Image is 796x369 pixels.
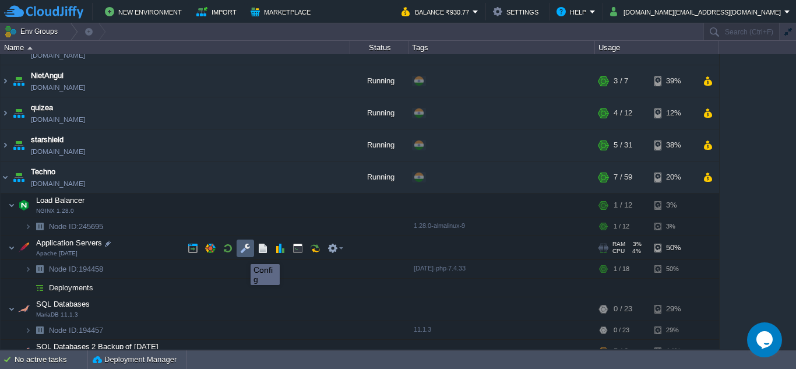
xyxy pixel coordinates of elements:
a: starshield [31,135,64,146]
a: SQL DatabasesMariaDB 11.1.3 [35,300,91,309]
a: [DOMAIN_NAME] [31,146,85,158]
a: [DOMAIN_NAME] [31,178,85,190]
button: Marketplace [251,5,314,19]
button: Settings [493,5,542,19]
div: 50% [654,261,692,279]
a: [DOMAIN_NAME] [31,50,85,62]
span: NGINX 1.28.0 [36,208,74,215]
div: Status [351,41,408,54]
div: 5 / 6 [614,340,628,364]
div: Tags [409,41,594,54]
button: Env Groups [4,23,62,40]
img: AMDAwAAAACH5BAEAAAAALAAAAAABAAEAAAICRAEAOw== [10,66,27,97]
span: 194457 [48,326,105,336]
img: AMDAwAAAACH5BAEAAAAALAAAAAABAAEAAAICRAEAOw== [24,261,31,279]
span: SQL Databases 2 Backup of [DATE] [35,342,160,352]
span: Load Balancer [35,196,86,206]
button: Help [557,5,590,19]
img: AMDAwAAAACH5BAEAAAAALAAAAAABAAEAAAICRAEAOw== [10,162,27,194]
span: Node ID: [49,223,79,231]
span: 1.28.0-almalinux-9 [414,223,465,230]
img: AMDAwAAAACH5BAEAAAAALAAAAAABAAEAAAICRAEAOw== [24,218,31,236]
a: [DOMAIN_NAME] [31,82,85,94]
a: Node ID:194457 [48,326,105,336]
button: Import [196,5,240,19]
img: AMDAwAAAACH5BAEAAAAALAAAAAABAAEAAAICRAEAOw== [27,47,33,50]
a: SQL Databases 2 Backup of [DATE] [35,343,160,352]
div: 0 / 23 [614,322,629,340]
a: Deployments [48,283,95,293]
div: 3% [654,194,692,217]
div: 1 / 12 [614,194,632,217]
img: AMDAwAAAACH5BAEAAAAALAAAAAABAAEAAAICRAEAOw== [1,130,10,161]
a: Node ID:245695 [48,222,105,232]
button: New Environment [105,5,185,19]
span: 245695 [48,222,105,232]
a: Techno [31,167,55,178]
a: Application ServersApache [DATE] [35,239,104,248]
img: CloudJiffy [4,5,83,19]
a: [DOMAIN_NAME] [31,114,85,126]
div: 39% [654,66,692,97]
span: Node ID: [49,265,79,274]
img: AMDAwAAAACH5BAEAAAAALAAAAAABAAEAAAICRAEAOw== [1,162,10,194]
div: 29% [654,322,692,340]
div: 20% [654,162,692,194]
img: AMDAwAAAACH5BAEAAAAALAAAAAABAAEAAAICRAEAOw== [10,98,27,129]
img: AMDAwAAAACH5BAEAAAAALAAAAAABAAEAAAICRAEAOw== [31,218,48,236]
span: Apache [DATE] [36,251,78,258]
img: AMDAwAAAACH5BAEAAAAALAAAAAABAAEAAAICRAEAOw== [16,298,32,321]
span: Node ID: [49,326,79,335]
img: AMDAwAAAACH5BAEAAAAALAAAAAABAAEAAAICRAEAOw== [16,340,32,364]
div: Running [350,98,408,129]
div: 50% [654,237,692,260]
div: 14% [654,340,692,364]
div: Running [350,162,408,194]
img: AMDAwAAAACH5BAEAAAAALAAAAAABAAEAAAICRAEAOw== [1,66,10,97]
img: AMDAwAAAACH5BAEAAAAALAAAAAABAAEAAAICRAEAOw== [8,194,15,217]
div: 12% [654,98,692,129]
div: 38% [654,130,692,161]
div: 0 / 23 [614,298,632,321]
button: Balance ₹930.77 [401,5,473,19]
span: Application Servers [35,238,104,248]
div: No active tasks [15,350,87,369]
img: AMDAwAAAACH5BAEAAAAALAAAAAABAAEAAAICRAEAOw== [8,340,15,364]
div: 1 / 18 [614,261,629,279]
a: NietAngul [31,71,64,82]
img: AMDAwAAAACH5BAEAAAAALAAAAAABAAEAAAICRAEAOw== [1,98,10,129]
a: Node ID:194458 [48,265,105,275]
div: 4 / 12 [614,98,632,129]
div: Usage [596,41,718,54]
img: AMDAwAAAACH5BAEAAAAALAAAAAABAAEAAAICRAEAOw== [10,130,27,161]
div: 29% [654,298,692,321]
span: 4% [629,248,641,255]
span: SQL Databases [35,300,91,310]
span: 11.1.3 [414,326,431,333]
img: AMDAwAAAACH5BAEAAAAALAAAAAABAAEAAAICRAEAOw== [31,322,48,340]
button: [DOMAIN_NAME][EMAIL_ADDRESS][DOMAIN_NAME] [610,5,784,19]
iframe: chat widget [747,322,784,357]
img: AMDAwAAAACH5BAEAAAAALAAAAAABAAEAAAICRAEAOw== [31,279,48,297]
div: 5 / 31 [614,130,632,161]
span: RAM [612,241,625,248]
span: CPU [612,248,625,255]
div: Running [350,66,408,97]
span: MariaDB 11.1.3 [36,312,78,319]
span: 3% [630,241,642,248]
img: AMDAwAAAACH5BAEAAAAALAAAAAABAAEAAAICRAEAOw== [16,194,32,217]
div: Name [1,41,350,54]
img: AMDAwAAAACH5BAEAAAAALAAAAAABAAEAAAICRAEAOw== [8,237,15,260]
a: quizea [31,103,53,114]
button: Deployment Manager [93,354,177,366]
img: AMDAwAAAACH5BAEAAAAALAAAAAABAAEAAAICRAEAOw== [16,237,32,260]
div: 7 / 59 [614,162,632,194]
img: AMDAwAAAACH5BAEAAAAALAAAAAABAAEAAAICRAEAOw== [8,298,15,321]
div: Running [350,130,408,161]
div: 3% [654,218,692,236]
img: AMDAwAAAACH5BAEAAAAALAAAAAABAAEAAAICRAEAOw== [24,279,31,297]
